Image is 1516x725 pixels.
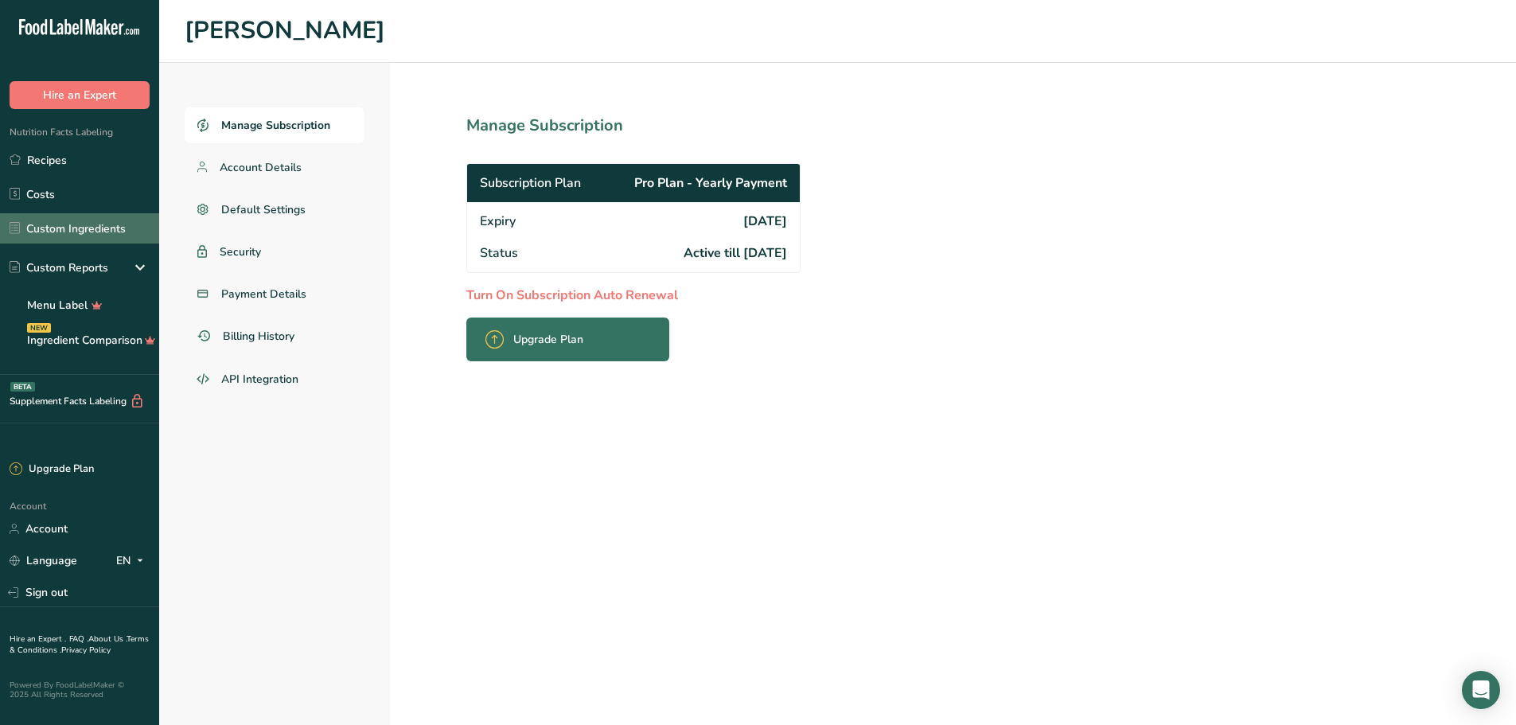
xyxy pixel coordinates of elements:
[221,201,306,218] span: Default Settings
[221,286,306,302] span: Payment Details
[221,371,298,388] span: API Integration
[116,552,150,571] div: EN
[27,323,51,333] div: NEW
[10,633,66,645] a: Hire an Expert .
[480,244,518,263] span: Status
[220,244,261,260] span: Security
[185,107,364,143] a: Manage Subscription
[10,382,35,392] div: BETA
[69,633,88,645] a: FAQ .
[10,680,150,700] div: Powered By FoodLabelMaker © 2025 All Rights Reserved
[466,114,871,138] h1: Manage Subscription
[185,13,1491,49] h1: [PERSON_NAME]
[185,318,364,354] a: Billing History
[88,633,127,645] a: About Us .
[10,633,149,656] a: Terms & Conditions .
[684,244,787,263] span: Active till [DATE]
[1462,671,1500,709] div: Open Intercom Messenger
[10,259,108,276] div: Custom Reports
[185,276,364,312] a: Payment Details
[185,361,364,399] a: API Integration
[480,212,516,231] span: Expiry
[10,462,94,477] div: Upgrade Plan
[513,331,583,348] span: Upgrade Plan
[634,173,787,193] span: Pro Plan - Yearly Payment
[466,286,871,305] p: Turn On Subscription Auto Renewal
[743,212,787,231] span: [DATE]
[185,150,364,185] a: Account Details
[220,159,302,176] span: Account Details
[221,117,330,134] span: Manage Subscription
[10,547,77,575] a: Language
[10,81,150,109] button: Hire an Expert
[185,234,364,270] a: Security
[185,192,364,228] a: Default Settings
[61,645,111,656] a: Privacy Policy
[480,173,581,193] span: Subscription Plan
[223,328,294,345] span: Billing History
